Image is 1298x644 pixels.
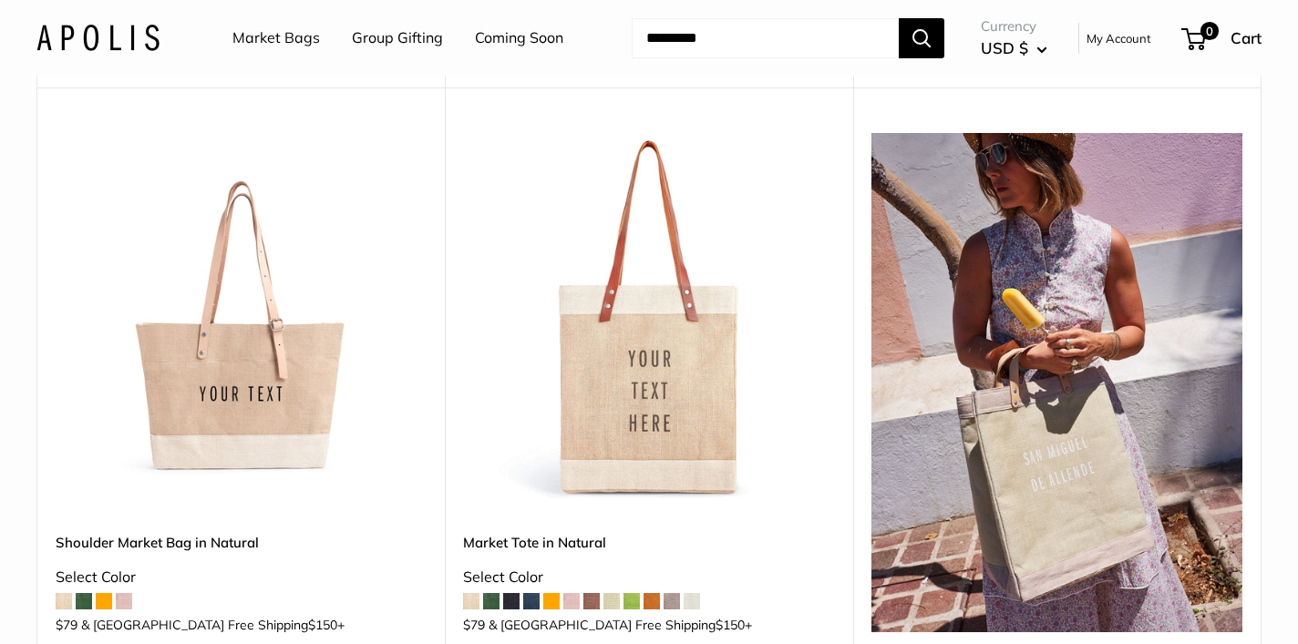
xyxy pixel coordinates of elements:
[981,34,1047,63] button: USD $
[36,25,160,51] img: Apolis
[463,617,485,633] span: $79
[463,532,834,553] a: Market Tote in Natural
[352,25,443,52] a: Group Gifting
[56,532,427,553] a: Shoulder Market Bag in Natural
[489,618,752,631] span: & [GEOGRAPHIC_DATA] Free Shipping +
[1087,27,1151,49] a: My Account
[1231,28,1262,47] span: Cart
[1200,22,1219,40] span: 0
[899,18,944,58] button: Search
[716,617,745,633] span: $150
[308,617,337,633] span: $150
[1183,24,1262,53] a: 0 Cart
[463,133,834,504] a: description_Make it yours with custom printed text.description_The Original Market bag in its 4 n...
[981,14,1047,39] span: Currency
[871,133,1242,632] img: Shot in Todos Santos, born of a Baja breeze—Mint Sorbet is our freshest shade yet. Just add sunsh...
[56,133,427,504] img: Shoulder Market Bag in Natural
[981,38,1028,57] span: USD $
[56,617,77,633] span: $79
[232,25,320,52] a: Market Bags
[475,25,563,52] a: Coming Soon
[56,133,427,504] a: Shoulder Market Bag in NaturalShoulder Market Bag in Natural
[463,133,834,504] img: description_Make it yours with custom printed text.
[463,564,834,591] div: Select Color
[81,618,345,631] span: & [GEOGRAPHIC_DATA] Free Shipping +
[632,18,899,58] input: Search...
[56,564,427,591] div: Select Color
